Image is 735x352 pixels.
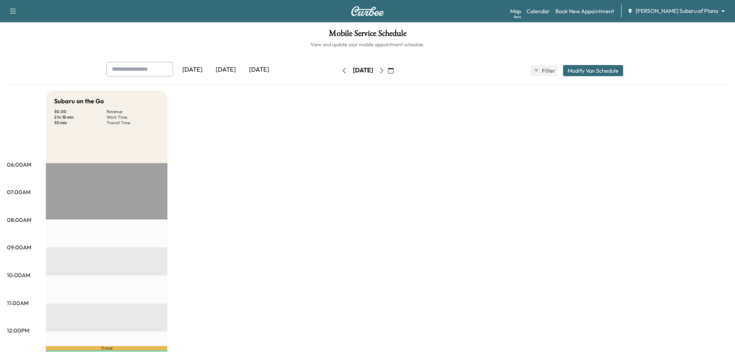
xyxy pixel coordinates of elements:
button: Filter [530,65,558,76]
h1: Mobile Service Schedule [7,29,728,41]
a: Calendar [527,7,550,15]
a: MapBeta [510,7,521,15]
p: 2 hr 18 min [54,114,107,120]
span: [PERSON_NAME] Subaru of Plano [636,7,718,15]
img: Curbee Logo [351,6,384,16]
p: Travel [46,346,167,350]
div: [DATE] [176,62,209,78]
div: [DATE] [242,62,276,78]
span: Filter [542,66,554,75]
p: 30 min [54,120,107,126]
p: 11:00AM [7,299,28,307]
h5: Subaru on the Go [54,96,104,106]
p: Work Time [107,114,159,120]
p: Transit Time [107,120,159,126]
p: 07:00AM [7,188,31,196]
div: [DATE] [353,66,373,75]
p: 09:00AM [7,243,31,251]
h6: View and update your mobile appointment schedule. [7,41,728,48]
p: 06:00AM [7,160,31,169]
p: Revenue [107,109,159,114]
p: 10:00AM [7,271,30,279]
p: 12:00PM [7,326,29,335]
a: Book New Appointment [555,7,614,15]
p: 08:00AM [7,216,31,224]
div: Beta [514,14,521,19]
button: Modify Van Schedule [563,65,623,76]
div: [DATE] [209,62,242,78]
p: $ 0.00 [54,109,107,114]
